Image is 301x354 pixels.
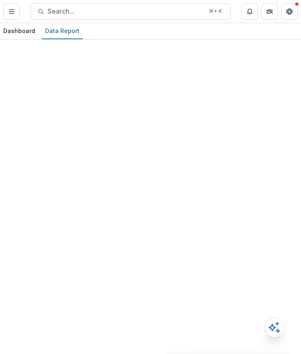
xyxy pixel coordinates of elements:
[261,3,278,20] button: Partners
[207,7,224,16] div: ⌘ + K
[31,3,231,20] button: Search...
[281,3,298,20] button: Get Help
[48,7,204,15] span: Search...
[241,3,258,20] button: Notifications
[42,25,83,37] div: Data Report
[265,318,284,337] button: Open AI Assistant
[42,23,83,39] a: Data Report
[3,3,20,20] button: Toggle Menu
